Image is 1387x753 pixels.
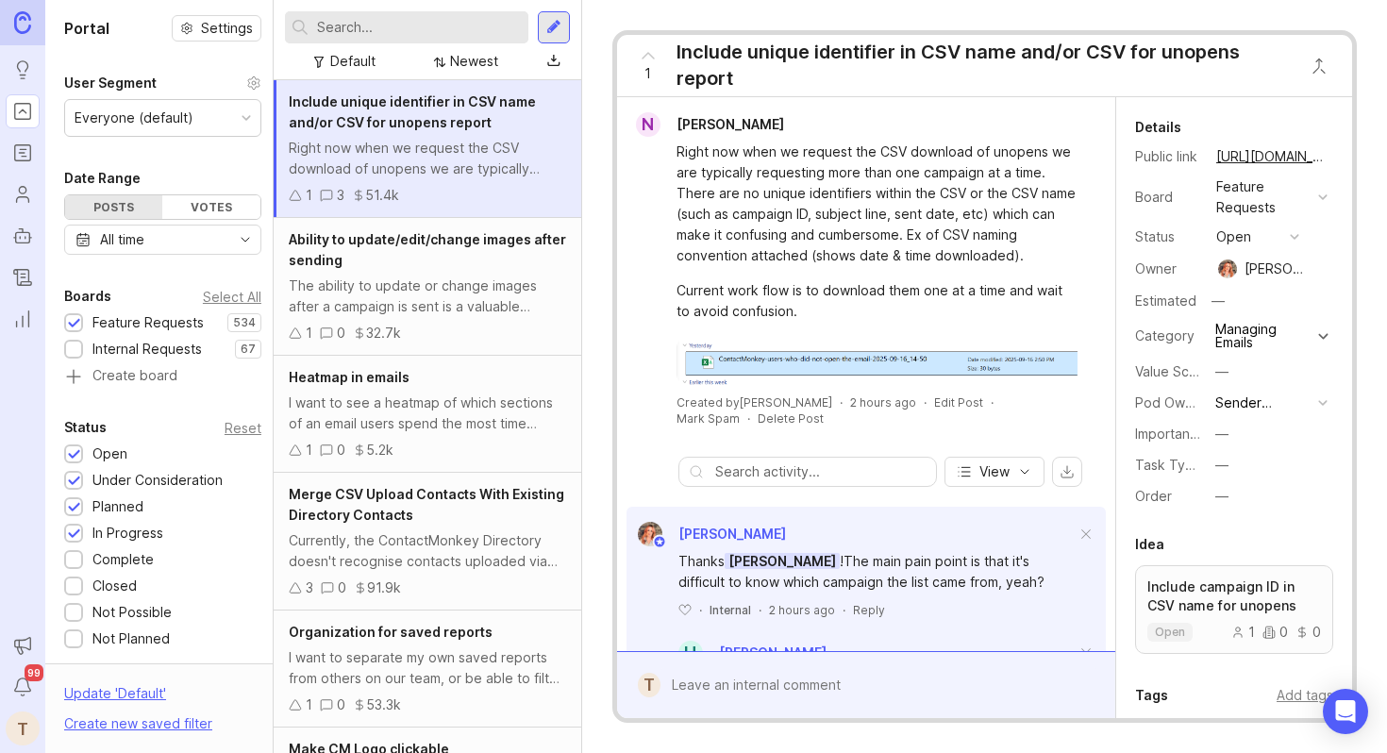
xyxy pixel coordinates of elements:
[677,39,1291,92] div: Include unique identifier in CSV name and/or CSV for unopens report
[652,534,666,548] img: member badge
[172,15,261,42] button: Settings
[289,393,566,434] div: I want to see a heatmap of which sections of an email users spend the most time reading (even whe...
[289,276,566,317] div: The ability to update or change images after a campaign is sent is a valuable improvement that is...
[317,17,521,38] input: Search...
[710,602,751,618] div: Internal
[1211,144,1333,169] a: [URL][DOMAIN_NAME]
[715,461,927,482] input: Search activity...
[337,185,344,206] div: 3
[719,644,827,661] span: [PERSON_NAME]
[677,394,832,410] div: Created by [PERSON_NAME]
[233,315,256,330] p: 534
[92,602,172,623] div: Not Possible
[769,602,835,618] span: 2 hours ago
[759,602,761,618] div: ·
[1147,577,1321,615] p: Include campaign ID in CSV name for unopens
[644,63,651,84] span: 1
[274,218,581,356] a: Ability to update/edit/change images after sendingThe ability to update or change images after a ...
[1135,565,1333,654] a: Include campaign ID in CSV name for unopensopen100
[1215,424,1228,444] div: —
[450,51,498,72] div: Newest
[1135,363,1208,379] label: Value Scale
[1135,146,1201,167] div: Public link
[162,195,259,219] div: Votes
[64,285,111,308] div: Boards
[6,53,40,87] a: Ideas
[92,470,223,491] div: Under Consideration
[64,713,212,734] div: Create new saved filter
[1216,176,1311,218] div: Feature Requests
[1262,626,1288,639] div: 0
[367,577,401,598] div: 91.9k
[1135,259,1201,279] div: Owner
[366,694,401,715] div: 53.3k
[677,116,784,132] span: [PERSON_NAME]
[677,280,1078,322] div: Current work flow is to download them one at a time and wait to avoid confusion.
[330,51,376,72] div: Default
[289,647,566,689] div: I want to separate my own saved reports from others on our team, or be able to filter our team's ...
[678,526,786,542] span: [PERSON_NAME]
[1135,684,1168,707] div: Tags
[92,496,143,517] div: Planned
[850,394,916,410] a: 2 hours ago
[306,185,312,206] div: 1
[638,673,661,697] div: T
[274,611,581,728] a: Organization for saved reportsI want to separate my own saved reports from others on our team, or...
[92,312,204,333] div: Feature Requests
[1135,394,1231,410] label: Pod Ownership
[1135,488,1172,504] label: Order
[92,628,170,649] div: Not Planned
[306,577,313,598] div: 3
[843,602,845,618] div: ·
[747,410,750,427] div: ·
[64,17,109,40] h1: Portal
[924,394,927,410] div: ·
[225,423,261,433] div: Reset
[1215,393,1311,413] div: Sender Experience
[699,602,702,618] div: ·
[100,229,144,250] div: All time
[627,522,786,546] a: Bronwen W[PERSON_NAME]
[636,112,660,137] div: N
[337,440,345,460] div: 0
[1215,361,1228,382] div: —
[65,195,162,219] div: Posts
[991,394,994,410] div: ·
[75,108,193,128] div: Everyone (default)
[677,142,1078,266] div: Right now when we request the CSV download of unopens we are typically requesting more than one c...
[337,323,345,343] div: 0
[1135,426,1206,442] label: Importance
[64,72,157,94] div: User Segment
[6,670,40,704] button: Notifications
[1135,457,1202,473] label: Task Type
[1135,294,1196,308] div: Estimated
[274,80,581,218] a: Include unique identifier in CSV name and/or CSV for unopens reportRight now when we request the ...
[6,302,40,336] a: Reporting
[289,231,566,268] span: Ability to update/edit/change images after sending
[230,232,260,247] svg: toggle icon
[1215,323,1313,349] div: Managing Emails
[289,138,566,179] div: Right now when we request the CSV download of unopens we are typically requesting more than one c...
[979,462,1010,481] span: View
[1155,625,1185,640] p: open
[338,577,346,598] div: 0
[64,369,261,386] a: Create board
[678,551,1076,593] div: Thanks !The main pain point is that it's difficult to know which campaign the list came from, yeah?
[758,410,824,427] div: Delete Post
[678,641,703,665] div: H
[667,641,827,665] a: H[PERSON_NAME]
[6,260,40,294] a: Changelog
[1135,116,1181,139] div: Details
[366,440,393,460] div: 5.2k
[365,185,399,206] div: 51.4k
[1213,259,1242,278] img: Bronwen W
[64,167,141,190] div: Date Range
[306,323,312,343] div: 1
[1295,626,1321,639] div: 0
[6,177,40,211] a: Users
[92,339,202,360] div: Internal Requests
[203,292,261,302] div: Select All
[6,94,40,128] a: Portal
